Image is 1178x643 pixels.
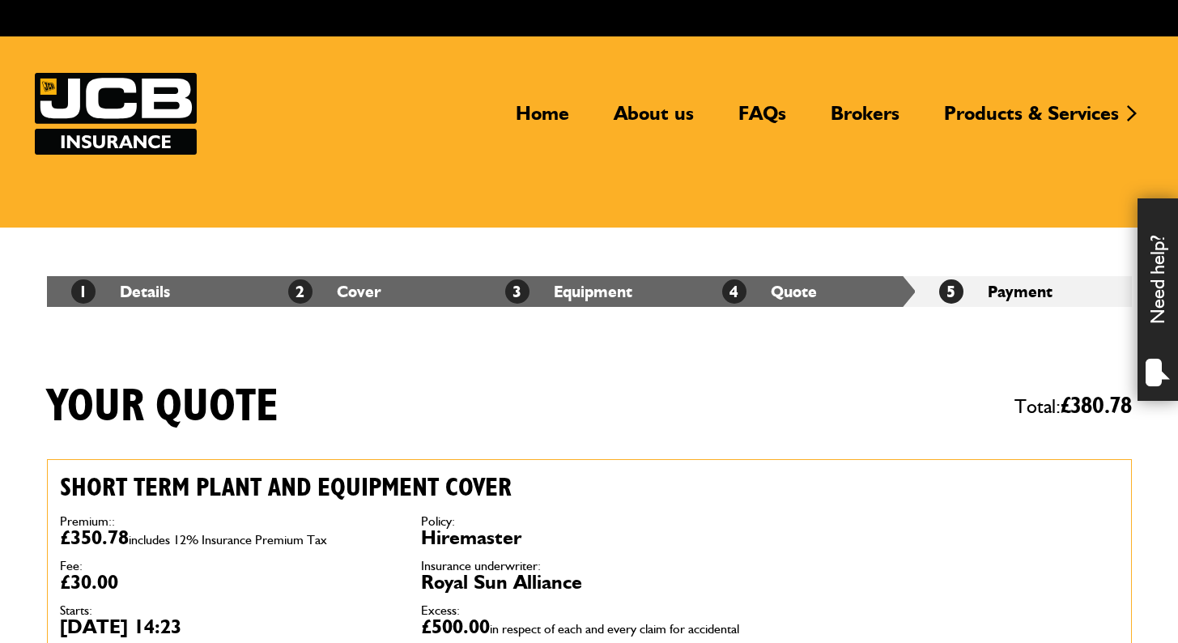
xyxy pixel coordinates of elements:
span: 380.78 [1071,394,1132,418]
h1: Your quote [47,380,279,434]
span: includes 12% Insurance Premium Tax [129,532,327,547]
span: 2 [288,279,313,304]
dt: Premium:: [60,515,397,528]
dd: £350.78 [60,528,397,547]
a: 3Equipment [505,282,632,301]
span: £ [1061,394,1132,418]
span: 1 [71,279,96,304]
a: FAQs [726,101,798,138]
dd: £30.00 [60,573,397,592]
a: Home [504,101,581,138]
span: Total: [1014,388,1132,425]
a: Products & Services [932,101,1131,138]
a: 2Cover [288,282,381,301]
dd: Royal Sun Alliance [421,573,758,592]
dt: Fee: [60,560,397,573]
h2: Short term plant and equipment cover [60,472,758,503]
span: 5 [939,279,963,304]
a: Brokers [819,101,912,138]
span: 4 [722,279,746,304]
dd: Hiremaster [421,528,758,547]
li: Payment [915,276,1132,307]
img: JCB Insurance Services logo [35,73,197,155]
div: Need help? [1138,198,1178,401]
dt: Starts: [60,604,397,617]
span: 3 [505,279,529,304]
a: JCB Insurance Services [35,73,197,155]
dt: Policy: [421,515,758,528]
dt: Excess: [421,604,758,617]
li: Quote [698,276,915,307]
a: About us [602,101,706,138]
a: 1Details [71,282,170,301]
dd: [DATE] 14:23 [60,617,397,637]
dt: Insurance underwriter: [421,560,758,573]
